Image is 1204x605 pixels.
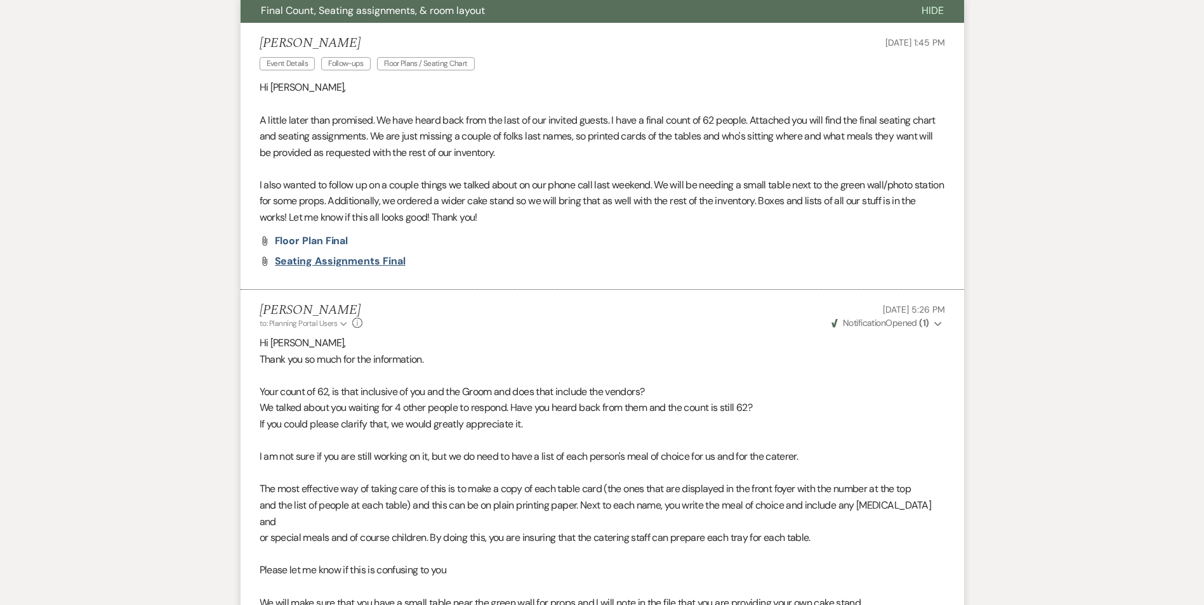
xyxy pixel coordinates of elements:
p: and the list of people at each table) and this can be on plain printing paper. Next to each name,... [260,497,945,530]
span: Notification [843,317,885,329]
span: Event Details [260,57,315,70]
span: Floor Plan Final [275,234,348,247]
strong: ( 1 ) [919,317,929,329]
p: Hi [PERSON_NAME], [260,335,945,351]
p: or special meals and of course children. By doing this, you are insuring that the catering staff ... [260,530,945,546]
p: If you could please clarify that, we would greatly appreciate it. [260,416,945,433]
span: to: Planning Portal Users [260,318,338,329]
span: Opened [831,317,929,329]
p: Thank you so much for the information. [260,351,945,368]
p: We talked about you waiting for 4 other people to respond. Have you heard back from them and the ... [260,400,945,416]
a: Seating Assignments Final [275,256,406,266]
p: I also wanted to follow up on a couple things we talked about on our phone call last weekend. We ... [260,177,945,226]
button: NotificationOpened (1) [830,316,945,330]
p: Your count of 62, is that inclusive of you and the Groom and does that include the vendors? [260,384,945,400]
span: [DATE] 1:45 PM [885,37,944,48]
span: Hide [922,4,944,17]
h5: [PERSON_NAME] [260,302,363,318]
span: Follow-ups [321,57,371,70]
span: Floor Plans / Seating Chart [377,57,475,70]
h5: [PERSON_NAME] [260,36,481,51]
p: I am not sure if you are still working on it, but we do need to have a list of each person's meal... [260,448,945,465]
p: A little later than promised. We have heard back from the last of our invited guests. I have a fi... [260,112,945,161]
p: Please let me know if this is confusing to you [260,562,945,578]
button: to: Planning Portal Users [260,318,350,329]
p: The most effective way of taking care of this is to make a copy of each table card (the ones that... [260,481,945,497]
span: [DATE] 5:26 PM [883,304,944,315]
p: Hi [PERSON_NAME], [260,79,945,96]
a: Floor Plan Final [275,236,348,246]
span: Final Count, Seating assignments, & room layout [261,4,485,17]
span: Seating Assignments Final [275,254,406,268]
